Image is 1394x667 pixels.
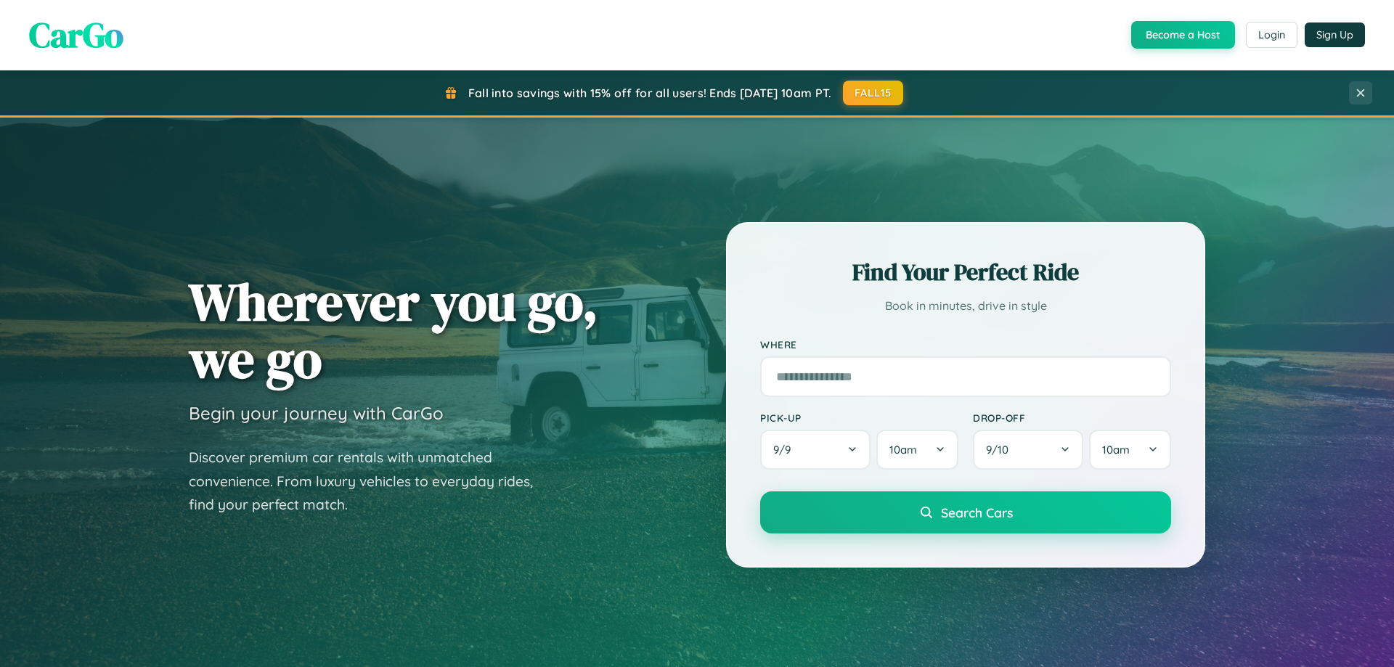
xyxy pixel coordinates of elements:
[876,430,958,470] button: 10am
[1089,430,1171,470] button: 10am
[760,295,1171,316] p: Book in minutes, drive in style
[941,504,1013,520] span: Search Cars
[760,256,1171,288] h2: Find Your Perfect Ride
[1131,21,1235,49] button: Become a Host
[189,446,552,517] p: Discover premium car rentals with unmatched convenience. From luxury vehicles to everyday rides, ...
[1246,22,1297,48] button: Login
[468,86,832,100] span: Fall into savings with 15% off for all users! Ends [DATE] 10am PT.
[1305,22,1365,47] button: Sign Up
[973,412,1171,424] label: Drop-off
[889,443,917,457] span: 10am
[986,443,1016,457] span: 9 / 10
[29,11,123,59] span: CarGo
[973,430,1083,470] button: 9/10
[1102,443,1130,457] span: 10am
[760,491,1171,533] button: Search Cars
[843,81,904,105] button: FALL15
[760,430,871,470] button: 9/9
[189,273,598,388] h1: Wherever you go, we go
[760,412,958,424] label: Pick-up
[189,402,444,424] h3: Begin your journey with CarGo
[760,338,1171,351] label: Where
[773,443,798,457] span: 9 / 9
